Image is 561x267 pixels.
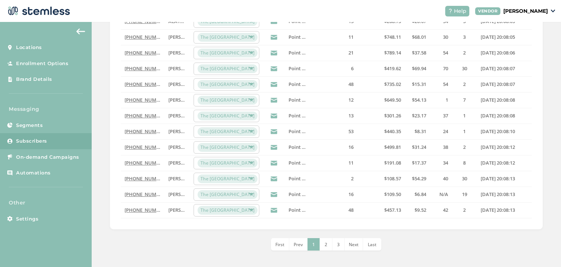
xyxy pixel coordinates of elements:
label: JUSTIN RILEY [168,34,186,40]
label: 2 [455,50,473,56]
span: On-demand Campaigns [16,154,79,161]
span: The [GEOGRAPHIC_DATA] [198,190,257,199]
label: 2025-09-26 20:08:05 [481,34,528,40]
span: [PERSON_NAME] [168,207,206,213]
span: 3 [463,34,466,40]
span: 11 [348,159,354,166]
label: 13 [313,113,354,119]
span: 11 [348,34,354,40]
label: $457.13 [361,207,401,213]
a: [PHONE_NUMBER] [125,175,167,182]
label: 42 [434,207,448,213]
label: $54.13 [408,97,426,103]
label: 2025-09-26 20:08:07 [481,65,528,72]
label: $54.29 [408,176,426,182]
span: $457.13 [384,207,401,213]
label: Michelle Anesha [168,191,186,198]
label: Arthur Koenig [168,65,186,72]
label: $69.94 [408,65,426,72]
label: 54 [434,81,448,87]
a: [PHONE_NUMBER] [125,81,167,87]
span: 7 [463,97,466,103]
span: Last [368,241,377,248]
span: The [GEOGRAPHIC_DATA] [198,80,257,89]
span: 38 [443,144,448,150]
span: The [GEOGRAPHIC_DATA] [198,206,257,215]
label: (907) 315-2906 [125,128,161,135]
span: $789.14 [384,49,401,56]
span: $37.58 [412,49,426,56]
label: Point of Sale [289,50,306,56]
label: 2025-09-26 20:08:13 [481,191,528,198]
span: Segments [16,122,43,129]
label: 34 [434,160,448,166]
span: $69.94 [412,65,426,72]
a: [PHONE_NUMBER] [125,65,167,72]
a: [PHONE_NUMBER] [125,49,167,56]
span: Automations [16,169,51,177]
label: 8 [455,160,473,166]
label: JONATHAN ALTSIK [168,160,186,166]
span: 48 [348,81,354,87]
span: N/A [439,191,448,198]
label: 1 [455,128,473,135]
span: The [GEOGRAPHIC_DATA] [198,96,257,105]
label: 2 [455,207,473,213]
span: [DATE] 20:08:08 [481,112,515,119]
span: 2 [463,49,466,56]
label: $15.31 [408,81,426,87]
label: $789.14 [361,50,401,56]
label: $68.01 [408,34,426,40]
label: 38 [434,144,448,150]
span: $23.17 [412,112,426,119]
span: 40 [443,175,448,182]
span: [PERSON_NAME] [168,97,206,103]
label: 48 [313,81,354,87]
label: 11 [313,34,354,40]
span: 1 [463,112,466,119]
span: 19 [462,191,467,198]
span: Help [454,7,466,15]
label: (907) 723-1762 [125,81,161,87]
span: 3 [337,241,340,248]
label: $440.35 [361,128,401,135]
img: icon-arrow-back-accent-c549486e.svg [76,29,85,34]
span: $6.84 [415,191,426,198]
span: 70 [443,65,448,72]
label: 2025-09-26 20:08:07 [481,81,528,87]
label: 30 [455,65,473,72]
span: $109.50 [384,191,401,198]
label: Eric Harris [168,50,186,56]
a: [PHONE_NUMBER] [125,144,167,150]
a: [PHONE_NUMBER] [125,207,167,213]
span: $191.08 [384,159,401,166]
label: $735.02 [361,81,401,87]
span: Point of Sale [289,81,317,87]
span: 2 [463,144,466,150]
span: $54.29 [412,175,426,182]
span: [PERSON_NAME] [168,191,206,198]
span: [PERSON_NAME] [168,112,206,119]
label: (907) 602-8614 [125,113,161,119]
span: $440.35 [384,128,401,135]
span: Point of Sale [289,207,317,213]
div: VENDOR [475,7,500,15]
span: 2 [463,81,466,87]
label: Point of Sale [289,128,306,135]
span: 54 [443,81,448,87]
span: 2 [463,207,466,213]
label: 2 [455,81,473,87]
span: $735.02 [384,81,401,87]
img: icon_down-arrow-small-66adaf34.svg [551,10,555,12]
label: 3 [455,34,473,40]
span: $54.13 [412,97,426,103]
span: $8.31 [415,128,426,135]
span: Subscribers [16,138,47,145]
label: 37 [434,113,448,119]
label: 16 [313,191,354,198]
span: 13 [348,112,354,119]
span: 2 [351,175,354,182]
span: [DATE] 20:08:05 [481,34,515,40]
a: [PHONE_NUMBER] [125,112,167,119]
span: Brand Details [16,76,52,83]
